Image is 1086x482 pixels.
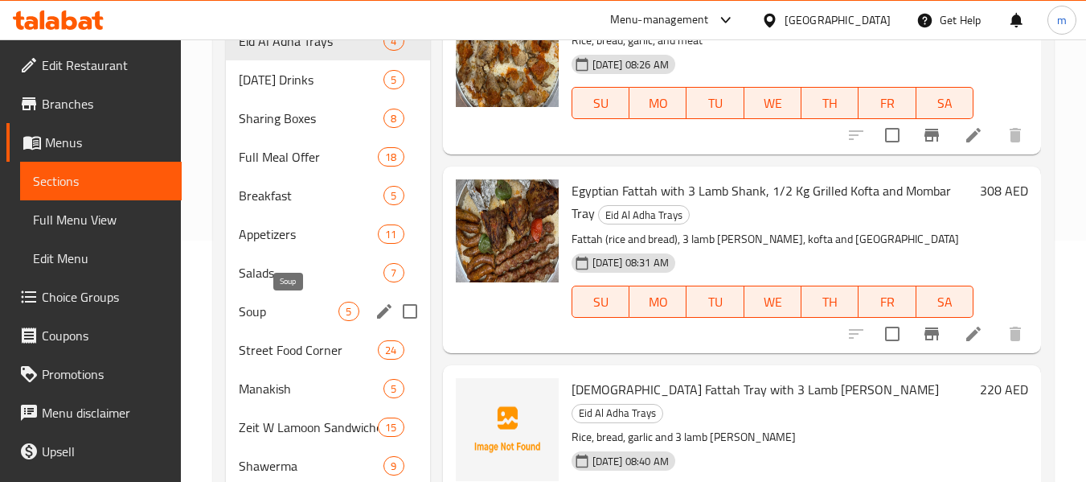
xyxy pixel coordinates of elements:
span: FR [865,290,909,314]
span: Coupons [42,326,169,345]
span: TU [693,290,737,314]
div: items [378,147,404,167]
div: items [378,418,404,437]
button: SA [916,87,973,119]
button: SU [572,286,629,318]
span: SA [923,92,967,115]
span: [DEMOGRAPHIC_DATA] Fattah Tray with 3 Lamb [PERSON_NAME] [572,377,939,402]
div: items [338,302,359,321]
div: Eid Al Adha Trays [572,404,663,423]
div: Street Food Corner24 [226,331,429,369]
div: Menu-management [610,10,709,30]
button: MO [629,87,686,119]
span: 4 [384,34,403,49]
span: Select to update [875,317,909,351]
span: Soup [239,302,338,321]
a: Menus [6,123,182,162]
div: items [383,70,404,89]
span: 8 [384,111,403,126]
span: SU [579,92,623,115]
a: Edit Restaurant [6,46,182,84]
span: 11 [379,227,403,242]
span: Eid Al Adha Trays [239,31,383,51]
span: 9 [384,459,403,474]
div: Appetizers11 [226,215,429,253]
a: Edit Menu [20,239,182,278]
span: WE [751,290,795,314]
div: Ramadan Drinks [239,70,383,89]
a: Edit menu item [964,324,983,344]
button: MO [629,286,686,318]
span: 5 [384,188,403,204]
span: Select to update [875,118,909,152]
button: Branch-specific-item [912,116,951,154]
div: Shawerma [239,456,383,476]
div: items [383,379,404,398]
div: Full Meal Offer18 [226,138,429,176]
img: Egyptian Fattah with 3 Lamb Shank, 1/2 Kg Grilled Kofta and Mombar Tray [456,179,559,282]
div: Breakfast5 [226,176,429,215]
button: TU [686,286,744,318]
div: items [383,263,404,282]
span: Salads [239,263,383,282]
div: Manakish5 [226,369,429,408]
span: Sharing Boxes [239,109,383,128]
span: 5 [384,381,403,397]
p: Rice, bread, garlic, and meat [572,31,973,51]
span: Manakish [239,379,383,398]
button: delete [996,116,1035,154]
a: Choice Groups [6,278,182,316]
button: TH [801,87,859,119]
span: [DATE] 08:31 AM [586,255,675,270]
span: Full Menu View [33,210,169,229]
span: Sections [33,171,169,191]
button: edit [372,299,396,323]
button: SU [572,87,629,119]
span: Egyptian Fattah with 3 Lamb Shank, 1/2 Kg Grilled Kofta and Mombar Tray [572,179,951,225]
span: MO [636,92,680,115]
span: Full Meal Offer [239,147,378,167]
span: 15 [379,420,403,435]
div: [DATE] Drinks5 [226,60,429,99]
span: SA [923,290,967,314]
span: Branches [42,94,169,113]
p: Fattah (rice and bread), 3 lamb [PERSON_NAME], kofta and [GEOGRAPHIC_DATA] [572,229,973,249]
button: WE [744,286,801,318]
span: [DATE] Drinks [239,70,383,89]
span: Zeit W Lamoon Sandwiches [239,418,378,437]
span: MO [636,290,680,314]
button: TH [801,286,859,318]
button: WE [744,87,801,119]
a: Edit menu item [964,126,983,145]
span: FR [865,92,909,115]
span: Promotions [42,365,169,384]
span: Appetizers [239,225,378,244]
button: TU [686,87,744,119]
span: Upsell [42,442,169,461]
span: SU [579,290,623,314]
div: Eid Al Adha Trays [598,205,690,225]
span: Choice Groups [42,287,169,307]
div: items [383,186,404,205]
div: items [383,31,404,51]
span: m [1057,11,1067,29]
span: Menu disclaimer [42,403,169,422]
span: Edit Restaurant [42,56,169,75]
div: Soup5edit [226,292,429,331]
span: 5 [384,72,403,88]
span: TH [808,92,852,115]
a: Branches [6,84,182,123]
button: Branch-specific-item [912,315,951,353]
a: Sections [20,162,182,200]
span: Breakfast [239,186,383,205]
span: TH [808,290,852,314]
a: Coupons [6,316,182,355]
h6: 308 AED [980,179,1028,202]
h6: 220 AED [980,378,1028,401]
a: Upsell [6,432,182,471]
button: delete [996,315,1035,353]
